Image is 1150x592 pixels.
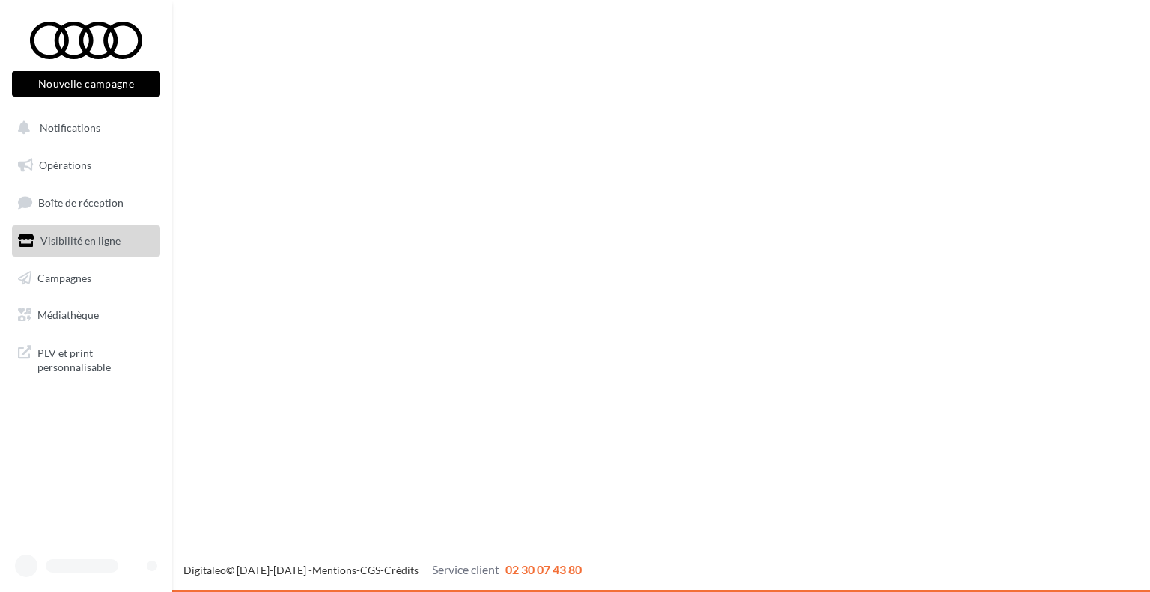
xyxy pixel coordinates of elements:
span: Service client [432,562,499,576]
a: Crédits [384,564,419,576]
span: 02 30 07 43 80 [505,562,582,576]
a: CGS [360,564,380,576]
span: Notifications [40,121,100,134]
span: Opérations [39,159,91,171]
a: PLV et print personnalisable [9,337,163,381]
button: Nouvelle campagne [12,71,160,97]
span: PLV et print personnalisable [37,343,154,375]
span: Campagnes [37,271,91,284]
a: Boîte de réception [9,186,163,219]
span: © [DATE]-[DATE] - - - [183,564,582,576]
a: Médiathèque [9,299,163,331]
a: Visibilité en ligne [9,225,163,257]
a: Opérations [9,150,163,181]
span: Médiathèque [37,308,99,321]
a: Mentions [312,564,356,576]
a: Digitaleo [183,564,226,576]
a: Campagnes [9,263,163,294]
span: Visibilité en ligne [40,234,121,247]
button: Notifications [9,112,157,144]
span: Boîte de réception [38,196,124,209]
